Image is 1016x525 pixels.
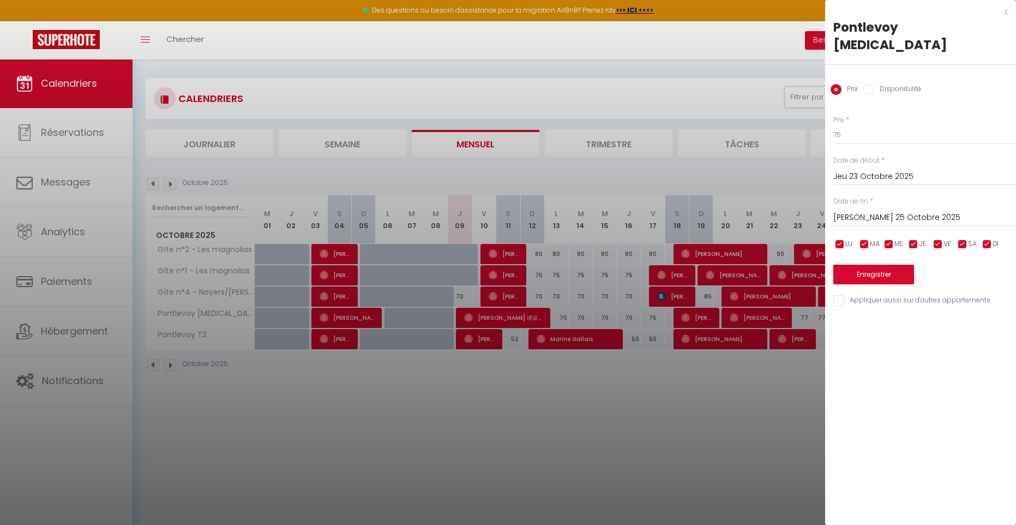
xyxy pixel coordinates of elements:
[870,239,880,249] span: MA
[894,239,903,249] span: ME
[833,156,880,166] label: Date de début
[825,5,1008,19] div: x
[993,239,999,249] span: DI
[845,239,852,249] span: LU
[833,115,844,126] label: Prix
[833,265,914,284] button: Enregistrer
[833,196,868,207] label: Date de fin
[968,239,977,249] span: SA
[841,84,858,96] label: Prix
[874,84,921,96] label: Disponibilité
[919,239,926,249] span: JE
[833,19,1008,53] div: Pontlevoy [MEDICAL_DATA]
[943,239,951,249] span: VE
